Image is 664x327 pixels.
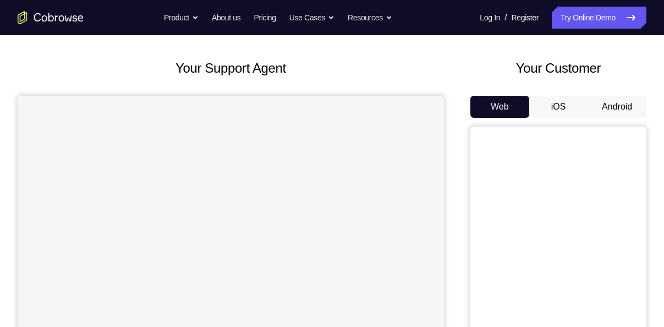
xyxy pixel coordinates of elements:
[212,7,240,29] a: About us
[254,7,276,29] a: Pricing
[470,58,646,78] h2: Your Customer
[164,7,199,29] button: Product
[348,7,392,29] button: Resources
[480,7,500,29] a: Log In
[289,7,334,29] button: Use Cases
[588,96,646,118] button: Android
[552,7,646,29] a: Try Online Demo
[512,7,539,29] a: Register
[18,58,444,78] h2: Your Support Agent
[504,11,507,24] span: /
[470,96,529,118] button: Web
[18,11,84,24] a: Go to the home page
[529,96,588,118] button: iOS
